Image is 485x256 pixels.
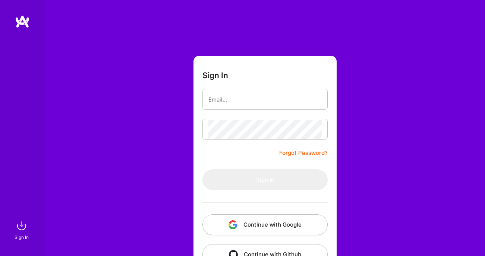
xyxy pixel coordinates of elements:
input: Email... [208,90,322,109]
img: logo [15,15,30,28]
button: Continue with Google [202,214,328,235]
a: Forgot Password? [279,148,328,157]
img: sign in [14,218,29,233]
img: icon [229,220,237,229]
a: sign inSign In [16,218,29,241]
button: Sign In [202,169,328,190]
div: Sign In [15,233,29,241]
h3: Sign In [202,71,228,80]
